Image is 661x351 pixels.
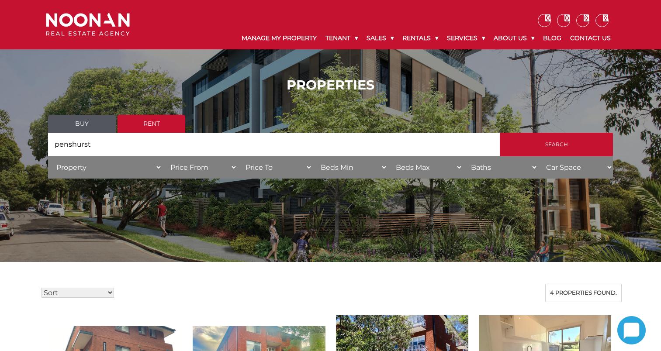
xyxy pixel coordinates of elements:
[539,27,566,49] a: Blog
[48,133,500,156] input: Search by suburb, postcode or area
[46,13,130,36] img: Noonan Real Estate Agency
[48,77,613,93] h1: PROPERTIES
[489,27,539,49] a: About Us
[443,27,489,49] a: Services
[118,115,185,133] a: Rent
[362,27,398,49] a: Sales
[398,27,443,49] a: Rentals
[321,27,362,49] a: Tenant
[566,27,615,49] a: Contact Us
[500,133,613,156] input: Search
[237,27,321,49] a: Manage My Property
[42,288,114,298] select: Sort Listings
[545,284,622,302] div: 4 properties found.
[48,115,116,133] a: Buy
